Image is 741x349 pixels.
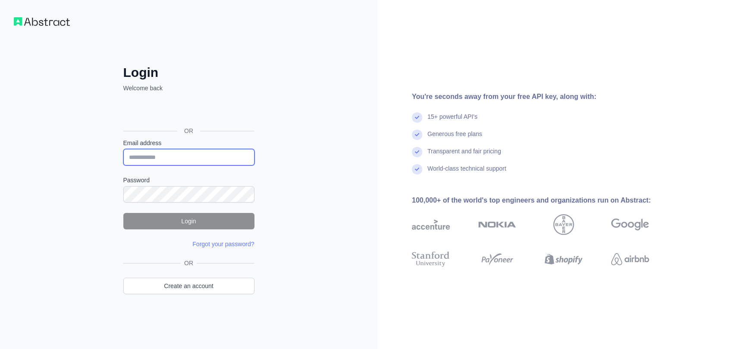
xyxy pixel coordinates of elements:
img: google [611,214,649,235]
div: 15+ powerful API's [427,112,477,130]
img: nokia [478,214,516,235]
button: Login [123,213,254,229]
div: 100,000+ of the world's top engineers and organizations run on Abstract: [412,195,677,206]
img: accenture [412,214,450,235]
img: check mark [412,147,422,157]
span: OR [181,259,197,267]
div: Transparent and fair pricing [427,147,501,164]
img: airbnb [611,250,649,269]
img: shopify [545,250,583,269]
div: World-class technical support [427,164,506,181]
label: Email address [123,139,254,147]
img: check mark [412,130,422,140]
div: Generous free plans [427,130,482,147]
div: Sign in with Google. Opens in new tab [123,102,253,121]
h2: Login [123,65,254,80]
div: You're seconds away from your free API key, along with: [412,92,677,102]
span: OR [177,127,200,135]
img: bayer [553,214,574,235]
img: payoneer [478,250,516,269]
img: Workflow [14,17,70,26]
p: Welcome back [123,84,254,92]
img: stanford university [412,250,450,269]
img: check mark [412,112,422,123]
label: Password [123,176,254,184]
a: Forgot your password? [192,241,254,247]
a: Create an account [123,278,254,294]
iframe: Sign in with Google Button [119,102,257,121]
img: check mark [412,164,422,174]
